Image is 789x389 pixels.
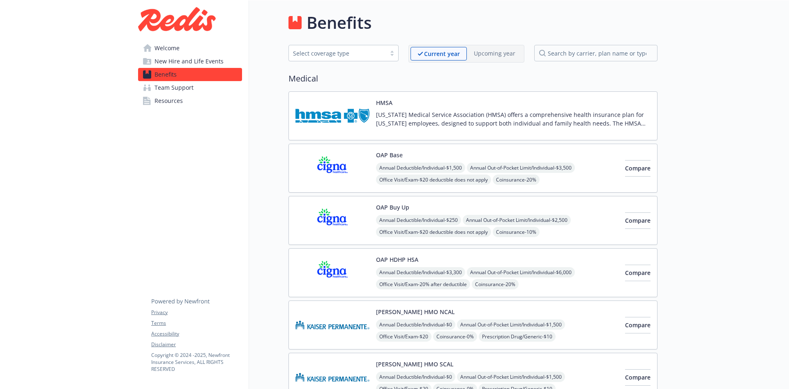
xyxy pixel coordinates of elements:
a: Team Support [138,81,242,94]
button: Compare [625,212,651,229]
a: Resources [138,94,242,107]
button: HMSA [376,98,392,107]
button: OAP Base [376,151,403,159]
button: Compare [625,317,651,333]
p: Copyright © 2024 - 2025 , Newfront Insurance Services, ALL RIGHTS RESERVED [151,352,242,373]
p: Current year [424,49,460,58]
span: New Hire and Life Events [155,55,224,68]
img: CIGNA carrier logo [295,255,369,290]
span: Coinsurance - 20% [472,279,519,289]
button: [PERSON_NAME] HMO NCAL [376,307,454,316]
span: Compare [625,373,651,381]
span: Office Visit/Exam - 20% after deductible [376,279,470,289]
div: Select coverage type [293,49,382,58]
a: Privacy [151,309,242,316]
button: Compare [625,369,651,386]
h2: Medical [288,72,657,85]
span: Benefits [155,68,177,81]
span: Annual Out-of-Pocket Limit/Individual - $3,500 [467,163,575,173]
span: Coinsurance - 0% [433,331,477,342]
span: Compare [625,321,651,329]
button: Compare [625,265,651,281]
span: Annual Out-of-Pocket Limit/Individual - $6,000 [467,267,575,277]
h1: Benefits [307,10,371,35]
a: Welcome [138,42,242,55]
span: Annual Deductible/Individual - $250 [376,215,461,225]
p: [US_STATE] Medical Service Association (HMSA) offers a comprehensive health insurance plan for [U... [376,110,651,128]
span: Office Visit/Exam - $20 deductible does not apply [376,227,491,237]
a: New Hire and Life Events [138,55,242,68]
span: Upcoming year [467,47,522,61]
span: Compare [625,269,651,277]
span: Annual Out-of-Pocket Limit/Individual - $2,500 [463,215,571,225]
span: Team Support [155,81,194,94]
a: Benefits [138,68,242,81]
span: Annual Deductible/Individual - $0 [376,372,455,382]
button: OAP HDHP HSA [376,255,418,264]
img: Hawaii Medical Service Association carrier logo [295,98,369,133]
img: Kaiser Permanente Insurance Company carrier logo [295,307,369,342]
span: Prescription Drug/Generic - $10 [479,331,556,342]
span: Annual Out-of-Pocket Limit/Individual - $1,500 [457,319,565,330]
span: Annual Deductible/Individual - $3,300 [376,267,465,277]
span: Annual Deductible/Individual - $1,500 [376,163,465,173]
span: Office Visit/Exam - $20 deductible does not apply [376,175,491,185]
button: [PERSON_NAME] HMO SCAL [376,360,453,368]
img: CIGNA carrier logo [295,151,369,186]
span: Office Visit/Exam - $20 [376,331,431,342]
a: Terms [151,319,242,327]
span: Coinsurance - 20% [493,175,540,185]
a: Accessibility [151,330,242,338]
span: Coinsurance - 10% [493,227,540,237]
img: CIGNA carrier logo [295,203,369,238]
span: Resources [155,94,183,107]
button: Compare [625,160,651,177]
span: Annual Out-of-Pocket Limit/Individual - $1,500 [457,372,565,382]
input: search by carrier, plan name or type [534,45,657,61]
span: Compare [625,217,651,224]
span: Welcome [155,42,180,55]
span: Annual Deductible/Individual - $0 [376,319,455,330]
button: OAP Buy Up [376,203,409,212]
p: Upcoming year [474,49,515,58]
a: Disclaimer [151,341,242,348]
span: Compare [625,164,651,172]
